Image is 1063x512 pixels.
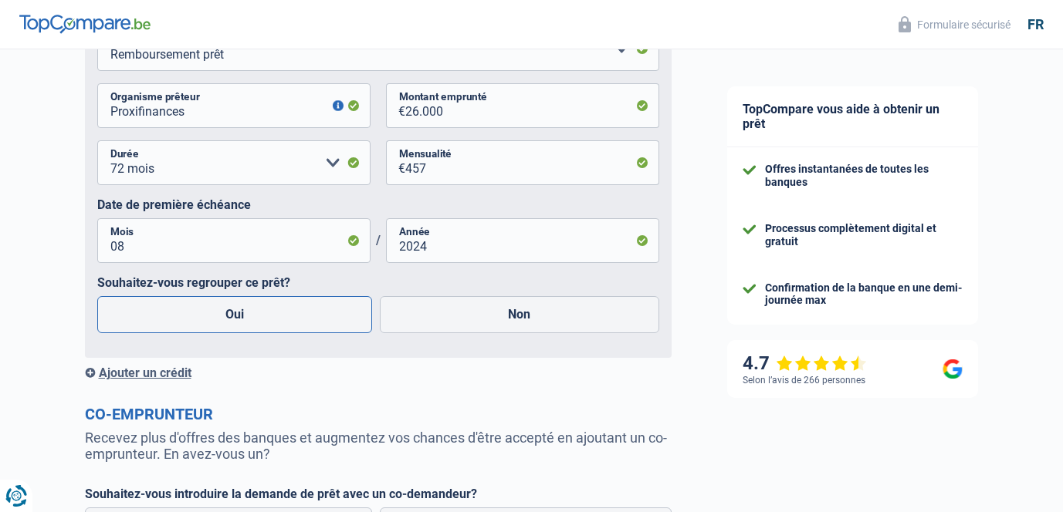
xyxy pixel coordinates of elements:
div: fr [1027,16,1044,33]
span: € [386,83,405,128]
label: Souhaitez-vous introduire la demande de prêt avec un co-demandeur? [85,487,672,501]
div: Ajouter un crédit [85,365,672,380]
input: AAAA [386,218,659,263]
img: TopCompare Logo [19,15,151,33]
label: Souhaitez-vous regrouper ce prêt? [97,275,659,290]
div: 4.7 [743,352,867,375]
div: Offres instantanées de toutes les banques [765,163,963,189]
input: MM [97,218,371,263]
h2: Co-emprunteur [85,405,672,423]
div: TopCompare vous aide à obtenir un prêt [727,86,978,147]
div: Processus complètement digital et gratuit [765,222,963,248]
label: Oui [97,296,373,333]
span: / [371,233,386,248]
div: Confirmation de la banque en une demi-journée max [765,281,963,308]
label: Non [380,296,659,333]
p: Recevez plus d'offres des banques et augmentez vos chances d'être accepté en ajoutant un co-empru... [85,429,672,462]
div: Selon l’avis de 266 personnes [743,375,865,386]
button: Formulaire sécurisé [889,12,1020,37]
span: € [386,140,405,185]
label: Date de première échéance [97,197,659,212]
